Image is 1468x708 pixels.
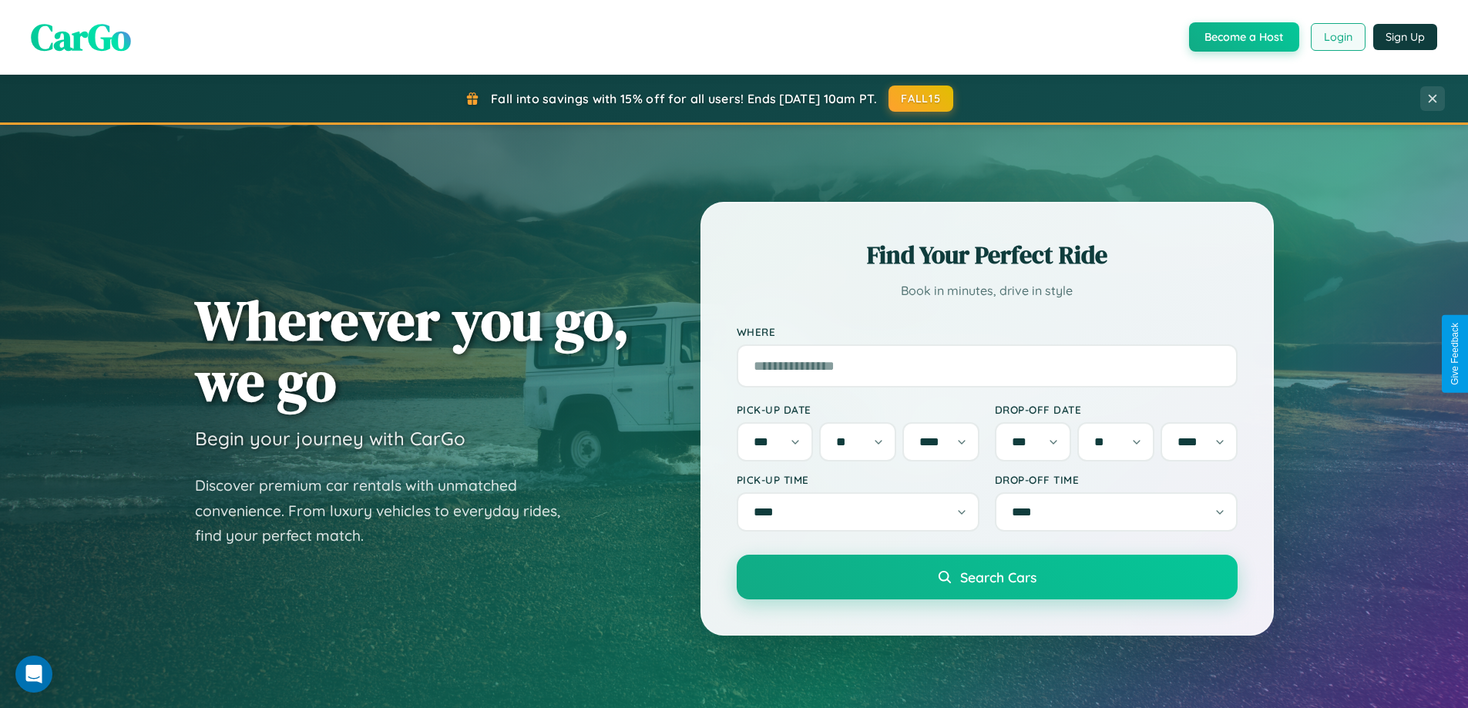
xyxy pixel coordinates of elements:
h1: Wherever you go, we go [195,290,630,411]
label: Where [737,325,1238,338]
button: FALL15 [889,86,953,112]
div: Open Intercom Messenger [15,656,52,693]
button: Search Cars [737,555,1238,599]
h2: Find Your Perfect Ride [737,238,1238,272]
h3: Begin your journey with CarGo [195,427,465,450]
div: Give Feedback [1450,323,1460,385]
label: Drop-off Time [995,473,1238,486]
span: Fall into savings with 15% off for all users! Ends [DATE] 10am PT. [491,91,877,106]
button: Become a Host [1189,22,1299,52]
button: Sign Up [1373,24,1437,50]
span: CarGo [31,12,131,62]
p: Discover premium car rentals with unmatched convenience. From luxury vehicles to everyday rides, ... [195,473,580,549]
label: Pick-up Date [737,403,979,416]
span: Search Cars [960,569,1036,586]
label: Drop-off Date [995,403,1238,416]
button: Login [1311,23,1366,51]
p: Book in minutes, drive in style [737,280,1238,302]
label: Pick-up Time [737,473,979,486]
